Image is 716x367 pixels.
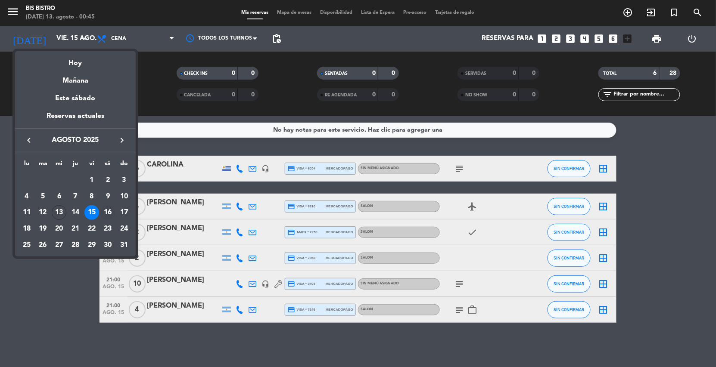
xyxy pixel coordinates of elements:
[51,221,67,237] td: 20 de agosto de 2025
[35,188,51,205] td: 5 de agosto de 2025
[51,204,67,221] td: 13 de agosto de 2025
[84,237,100,253] td: 29 de agosto de 2025
[84,159,100,172] th: viernes
[114,135,130,146] button: keyboard_arrow_right
[15,86,136,111] div: Este sábado
[52,222,66,236] div: 20
[68,222,83,236] div: 21
[51,188,67,205] td: 6 de agosto de 2025
[21,135,37,146] button: keyboard_arrow_left
[116,237,132,253] td: 31 de agosto de 2025
[117,205,131,220] div: 17
[35,159,51,172] th: martes
[117,238,131,253] div: 31
[116,159,132,172] th: domingo
[116,221,132,237] td: 24 de agosto de 2025
[36,189,50,204] div: 5
[35,237,51,253] td: 26 de agosto de 2025
[100,238,115,253] div: 30
[100,189,115,204] div: 9
[67,237,84,253] td: 28 de agosto de 2025
[51,237,67,253] td: 27 de agosto de 2025
[117,173,131,188] div: 3
[52,205,66,220] div: 13
[68,205,83,220] div: 14
[68,189,83,204] div: 7
[100,173,115,188] div: 2
[116,172,132,188] td: 3 de agosto de 2025
[36,222,50,236] div: 19
[67,159,84,172] th: jueves
[37,135,114,146] span: agosto 2025
[52,189,66,204] div: 6
[19,221,35,237] td: 18 de agosto de 2025
[19,204,35,221] td: 11 de agosto de 2025
[67,221,84,237] td: 21 de agosto de 2025
[117,189,131,204] div: 10
[36,238,50,253] div: 26
[15,111,136,128] div: Reservas actuales
[100,221,116,237] td: 23 de agosto de 2025
[100,222,115,236] div: 23
[84,222,99,236] div: 22
[19,172,84,188] td: AGO.
[24,135,34,145] i: keyboard_arrow_left
[100,205,115,220] div: 16
[52,238,66,253] div: 27
[100,159,116,172] th: sábado
[84,189,99,204] div: 8
[51,159,67,172] th: miércoles
[35,204,51,221] td: 12 de agosto de 2025
[67,188,84,205] td: 7 de agosto de 2025
[117,222,131,236] div: 24
[100,204,116,221] td: 16 de agosto de 2025
[19,237,35,253] td: 25 de agosto de 2025
[19,205,34,220] div: 11
[117,135,127,145] i: keyboard_arrow_right
[67,204,84,221] td: 14 de agosto de 2025
[35,221,51,237] td: 19 de agosto de 2025
[84,204,100,221] td: 15 de agosto de 2025
[84,221,100,237] td: 22 de agosto de 2025
[116,204,132,221] td: 17 de agosto de 2025
[19,188,35,205] td: 4 de agosto de 2025
[19,159,35,172] th: lunes
[84,173,99,188] div: 1
[19,222,34,236] div: 18
[84,188,100,205] td: 8 de agosto de 2025
[100,188,116,205] td: 9 de agosto de 2025
[19,238,34,253] div: 25
[84,238,99,253] div: 29
[68,238,83,253] div: 28
[19,189,34,204] div: 4
[100,237,116,253] td: 30 de agosto de 2025
[15,51,136,69] div: Hoy
[100,172,116,188] td: 2 de agosto de 2025
[116,188,132,205] td: 10 de agosto de 2025
[84,205,99,220] div: 15
[15,69,136,86] div: Mañana
[36,205,50,220] div: 12
[84,172,100,188] td: 1 de agosto de 2025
